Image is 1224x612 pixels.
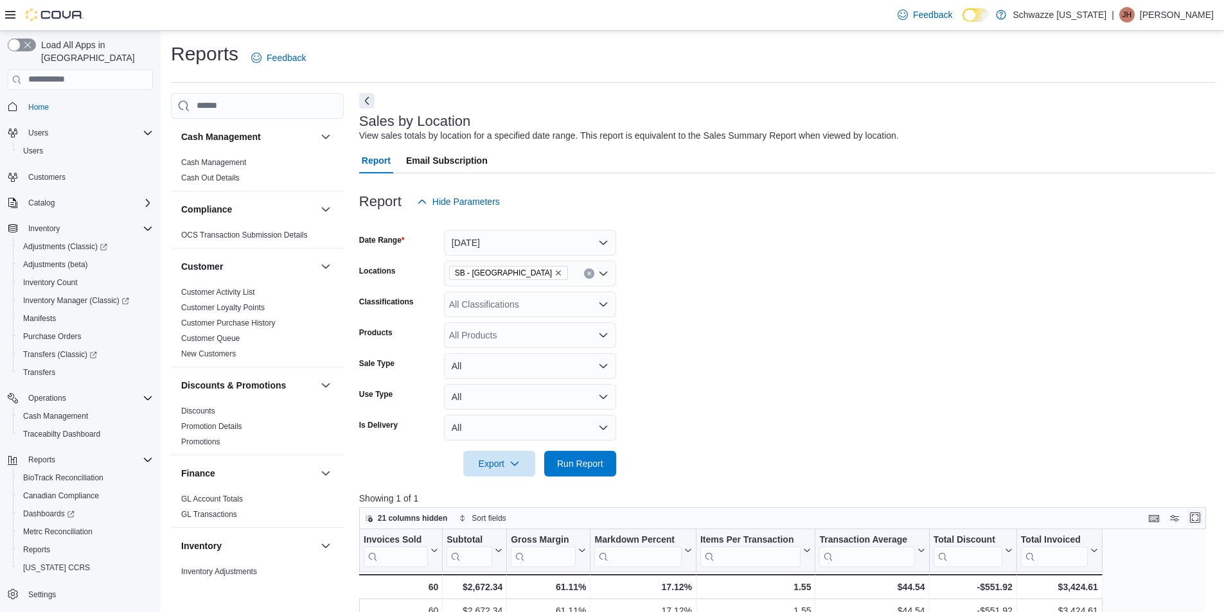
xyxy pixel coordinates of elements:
[23,195,153,211] span: Catalog
[13,292,158,310] a: Inventory Manager (Classic)
[13,310,158,328] button: Manifests
[23,125,153,141] span: Users
[18,524,153,539] span: Metrc Reconciliation
[359,420,398,430] label: Is Delivery
[18,347,153,362] span: Transfers (Classic)
[28,128,48,138] span: Users
[13,559,158,577] button: [US_STATE] CCRS
[181,173,240,182] a: Cash Out Details
[181,230,308,240] span: OCS Transaction Submission Details
[181,173,240,183] span: Cash Out Details
[28,198,55,208] span: Catalog
[1021,534,1088,566] div: Total Invoiced
[23,295,129,306] span: Inventory Manager (Classic)
[3,98,158,116] button: Home
[28,102,49,112] span: Home
[28,455,55,465] span: Reports
[471,451,528,476] span: Export
[181,539,222,552] h3: Inventory
[18,239,112,254] a: Adjustments (Classic)
[181,319,276,328] a: Customer Purchase History
[13,425,158,443] button: Traceabilty Dashboard
[318,259,333,274] button: Customer
[1021,534,1098,566] button: Total Invoiced
[594,579,691,595] div: 17.12%
[1140,7,1214,22] p: [PERSON_NAME]
[364,534,438,566] button: Invoices Sold
[181,407,215,415] a: Discounts
[364,534,428,546] div: Invoices Sold
[171,491,344,527] div: Finance
[23,331,82,342] span: Purchase Orders
[1122,7,1132,22] span: JH
[13,407,158,425] button: Cash Management
[1146,511,1162,526] button: Keyboard shortcuts
[18,426,153,442] span: Traceabilty Dashboard
[181,567,257,576] a: Inventory Adjustments
[700,534,812,566] button: Items Per Transaction
[36,39,153,64] span: Load All Apps in [GEOGRAPHIC_DATA]
[13,505,158,523] a: Dashboards
[18,311,153,326] span: Manifests
[359,194,402,209] h3: Report
[23,313,56,324] span: Manifests
[544,451,616,476] button: Run Report
[18,524,98,539] a: Metrc Reconciliation
[318,466,333,481] button: Finance
[23,349,97,360] span: Transfers (Classic)
[472,513,506,523] span: Sort fields
[18,560,153,575] span: Washington CCRS
[18,143,153,159] span: Users
[181,379,286,392] h3: Discounts & Promotions
[1021,579,1098,595] div: $3,424.61
[359,358,395,369] label: Sale Type
[1013,7,1106,22] p: Schwazze [US_STATE]
[23,473,103,483] span: BioTrack Reconciliation
[13,274,158,292] button: Inventory Count
[181,467,215,480] h3: Finance
[181,349,236,358] a: New Customers
[13,142,158,160] button: Users
[23,241,107,252] span: Adjustments (Classic)
[18,347,102,362] a: Transfers (Classic)
[3,124,158,142] button: Users
[359,235,405,245] label: Date Range
[181,539,315,552] button: Inventory
[584,268,594,279] button: Clear input
[23,527,93,537] span: Metrc Reconciliation
[181,467,315,480] button: Finance
[171,403,344,455] div: Discounts & Promotions
[23,100,54,115] a: Home
[181,422,242,431] a: Promotion Details
[13,345,158,363] a: Transfers (Classic)
[363,579,438,595] div: 60
[23,277,78,288] span: Inventory Count
[463,451,535,476] button: Export
[23,125,53,141] button: Users
[819,534,914,546] div: Transaction Average
[181,566,257,577] span: Inventory Adjustments
[1119,7,1135,22] div: Justin Heistermann
[18,257,93,272] a: Adjustments (beta)
[447,534,502,566] button: Subtotal
[13,238,158,256] a: Adjustments (Classic)
[18,311,61,326] a: Manifests
[23,509,75,519] span: Dashboards
[447,579,502,595] div: $2,672.34
[892,2,957,28] a: Feedback
[1187,510,1203,525] button: Enter fullscreen
[1112,7,1114,22] p: |
[23,367,55,378] span: Transfers
[171,284,344,367] div: Customer
[913,8,952,21] span: Feedback
[18,560,95,575] a: [US_STATE] CCRS
[18,329,153,344] span: Purchase Orders
[13,469,158,487] button: BioTrack Reconciliation
[181,130,261,143] h3: Cash Management
[3,220,158,238] button: Inventory
[360,511,453,526] button: 21 columns hidden
[359,492,1215,505] p: Showing 1 of 1
[18,542,55,557] a: Reports
[447,534,492,546] div: Subtotal
[449,266,568,280] span: SB - Commerce City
